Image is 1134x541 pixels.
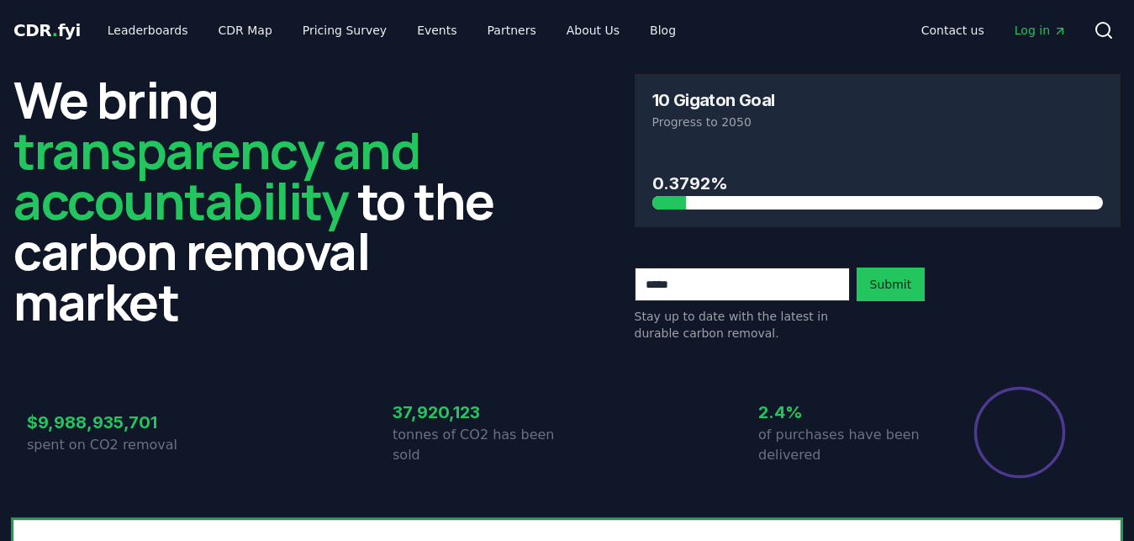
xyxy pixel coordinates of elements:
h3: 0.3792% [652,171,1104,196]
p: of purchases have been delivered [758,425,933,465]
a: CDR Map [205,15,286,45]
a: Leaderboards [94,15,202,45]
h3: 10 Gigaton Goal [652,92,775,109]
span: CDR fyi [13,20,81,40]
h2: We bring to the carbon removal market [13,74,500,326]
a: Contact us [908,15,998,45]
p: spent on CO2 removal [27,435,202,455]
a: Blog [636,15,689,45]
span: Log in [1015,22,1067,39]
a: CDR.fyi [13,19,81,42]
button: Submit [857,268,926,301]
a: Events [403,15,470,45]
h3: 2.4% [758,400,933,425]
a: About Us [553,15,633,45]
a: Log in [1001,15,1080,45]
h3: $9,988,935,701 [27,410,202,435]
p: tonnes of CO2 has been sold [393,425,567,465]
p: Progress to 2050 [652,114,1104,130]
div: Percentage of sales delivered [973,385,1067,480]
nav: Main [908,15,1080,45]
nav: Main [94,15,689,45]
a: Pricing Survey [289,15,400,45]
a: Partners [474,15,550,45]
h3: 37,920,123 [393,400,567,425]
p: Stay up to date with the latest in durable carbon removal. [635,308,850,342]
span: . [52,20,58,40]
span: transparency and accountability [13,115,419,235]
